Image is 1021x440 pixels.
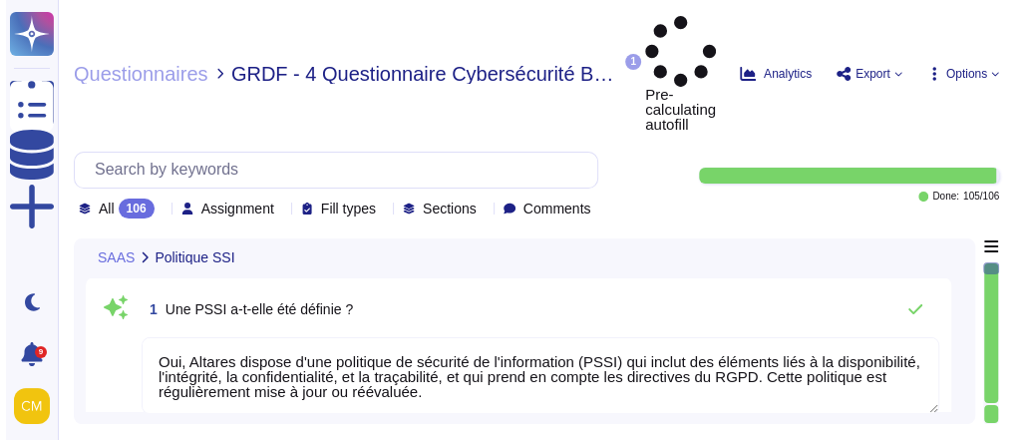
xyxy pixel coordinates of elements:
div: 106 [113,199,149,219]
span: Politique SSI [149,250,228,264]
span: 1 [136,302,152,316]
button: Analytics [734,66,806,82]
span: GRDF - 4 Questionnaire Cybersécurité Base de données éthiques et anticorruption Fournisseurs [225,64,615,84]
img: user [8,388,44,424]
input: Search by keywords [79,153,591,188]
span: All [93,202,109,216]
span: Assignment [195,202,268,216]
div: 9 [29,346,41,358]
button: user [4,384,58,428]
span: Comments [517,202,585,216]
span: SAAS [92,250,129,264]
span: Sections [417,202,471,216]
span: Une PSSI a-t-elle été définie ? [160,301,347,317]
span: Done: [926,192,953,202]
span: 1 [619,54,635,70]
span: Questionnaires [68,64,202,84]
span: Options [940,68,981,80]
span: Analytics [758,68,806,80]
span: 105 / 106 [957,192,993,202]
textarea: Oui, Altares dispose d'une politique de sécurité de l'information (PSSI) qui inclut des éléments ... [136,337,933,414]
span: Fill types [315,202,370,216]
span: Pre-calculating autofill [639,16,710,132]
span: Export [850,68,884,80]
